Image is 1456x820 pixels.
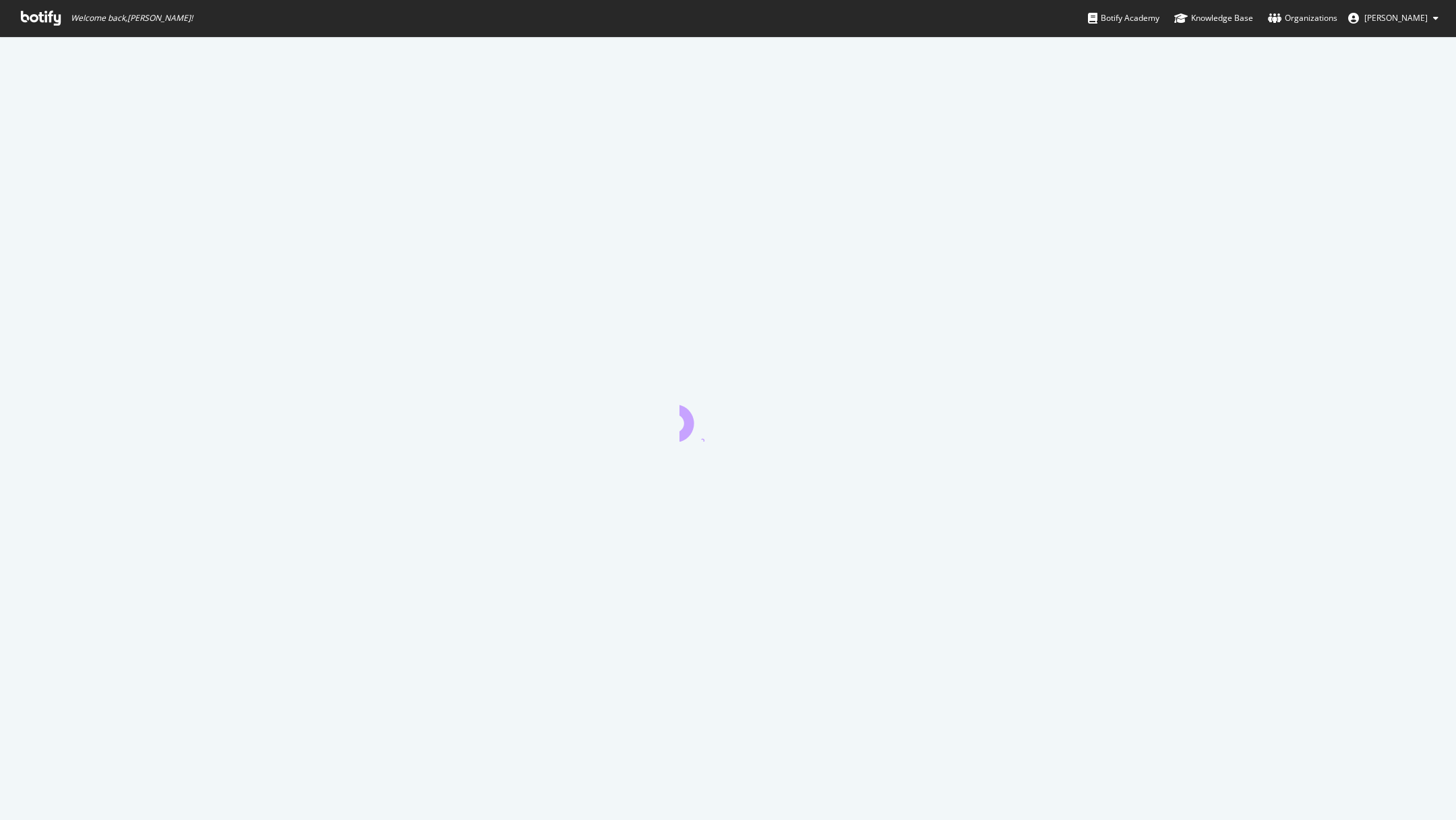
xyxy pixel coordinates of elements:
div: Botify Academy [1088,11,1159,25]
span: Alexie Barthélemy [1364,12,1428,24]
button: [PERSON_NAME] [1337,7,1449,29]
div: animation [679,393,777,442]
div: Knowledge Base [1174,11,1253,25]
span: Welcome back, [PERSON_NAME] ! [71,13,193,24]
div: Organizations [1268,11,1337,25]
